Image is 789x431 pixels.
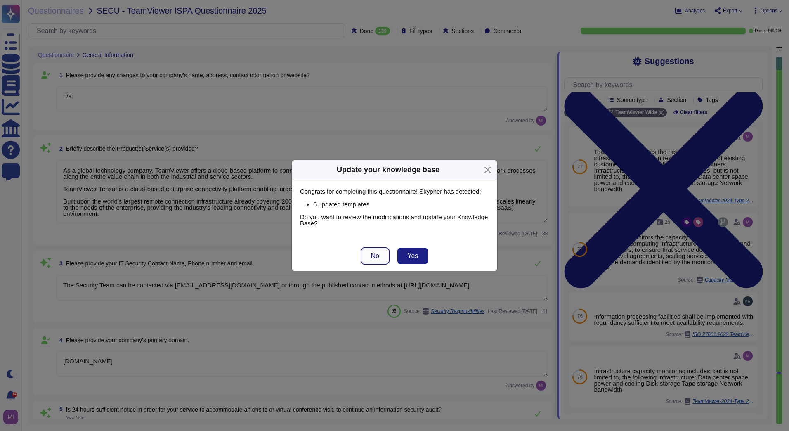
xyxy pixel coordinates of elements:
span: Yes [407,253,418,259]
div: Update your knowledge base [337,164,439,175]
p: Do you want to review the modifications and update your Knowledge Base? [300,214,489,226]
button: Yes [397,248,428,264]
span: No [371,253,379,259]
p: 6 updated templates [313,201,489,207]
button: No [361,248,389,264]
button: Close [481,163,494,176]
p: Congrats for completing this questionnaire! Skypher has detected: [300,188,489,194]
